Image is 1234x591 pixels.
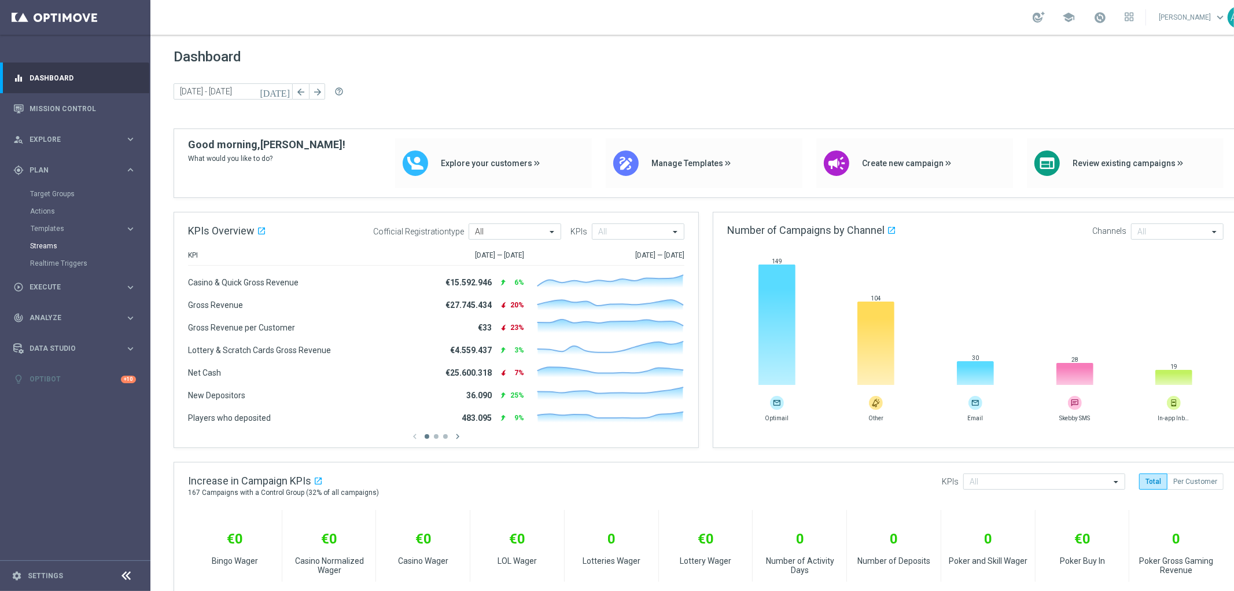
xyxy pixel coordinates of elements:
button: Mission Control [13,104,137,113]
span: Analyze [30,314,125,321]
a: Realtime Triggers [30,259,120,268]
div: Templates [30,220,149,237]
div: Analyze [13,313,125,323]
i: keyboard_arrow_right [125,313,136,324]
button: Data Studio keyboard_arrow_right [13,344,137,353]
i: play_circle_outline [13,282,24,292]
button: person_search Explore keyboard_arrow_right [13,135,137,144]
a: Streams [30,241,120,251]
i: keyboard_arrow_right [125,164,136,175]
i: keyboard_arrow_right [125,343,136,354]
div: Explore [13,134,125,145]
button: lightbulb Optibot +10 [13,375,137,384]
div: Plan [13,165,125,175]
i: lightbulb [13,374,24,384]
button: play_circle_outline Execute keyboard_arrow_right [13,282,137,292]
span: Plan [30,167,125,174]
i: keyboard_arrow_right [125,134,136,145]
a: Optibot [30,364,121,395]
div: Optibot [13,364,136,395]
button: gps_fixed Plan keyboard_arrow_right [13,166,137,175]
button: Templates keyboard_arrow_right [30,224,137,233]
i: settings [12,571,22,581]
span: Execute [30,284,125,291]
div: Execute [13,282,125,292]
span: Explore [30,136,125,143]
a: [PERSON_NAME]keyboard_arrow_down [1158,9,1228,26]
div: +10 [121,376,136,383]
div: Mission Control [13,93,136,124]
span: Data Studio [30,345,125,352]
span: Templates [31,225,113,232]
div: Target Groups [30,185,149,203]
div: Templates [31,225,125,232]
a: Target Groups [30,189,120,199]
button: equalizer Dashboard [13,74,137,83]
div: Realtime Triggers [30,255,149,272]
a: Dashboard [30,63,136,93]
a: Mission Control [30,93,136,124]
div: Actions [30,203,149,220]
a: Settings [28,572,63,579]
i: keyboard_arrow_right [125,223,136,234]
div: Streams [30,237,149,255]
i: equalizer [13,73,24,83]
span: school [1062,11,1075,24]
span: keyboard_arrow_down [1214,11,1226,24]
i: person_search [13,134,24,145]
i: keyboard_arrow_right [125,282,136,293]
div: Dashboard [13,63,136,93]
i: gps_fixed [13,165,24,175]
button: track_changes Analyze keyboard_arrow_right [13,313,137,322]
div: Data Studio [13,343,125,354]
a: Actions [30,207,120,216]
i: track_changes [13,313,24,323]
